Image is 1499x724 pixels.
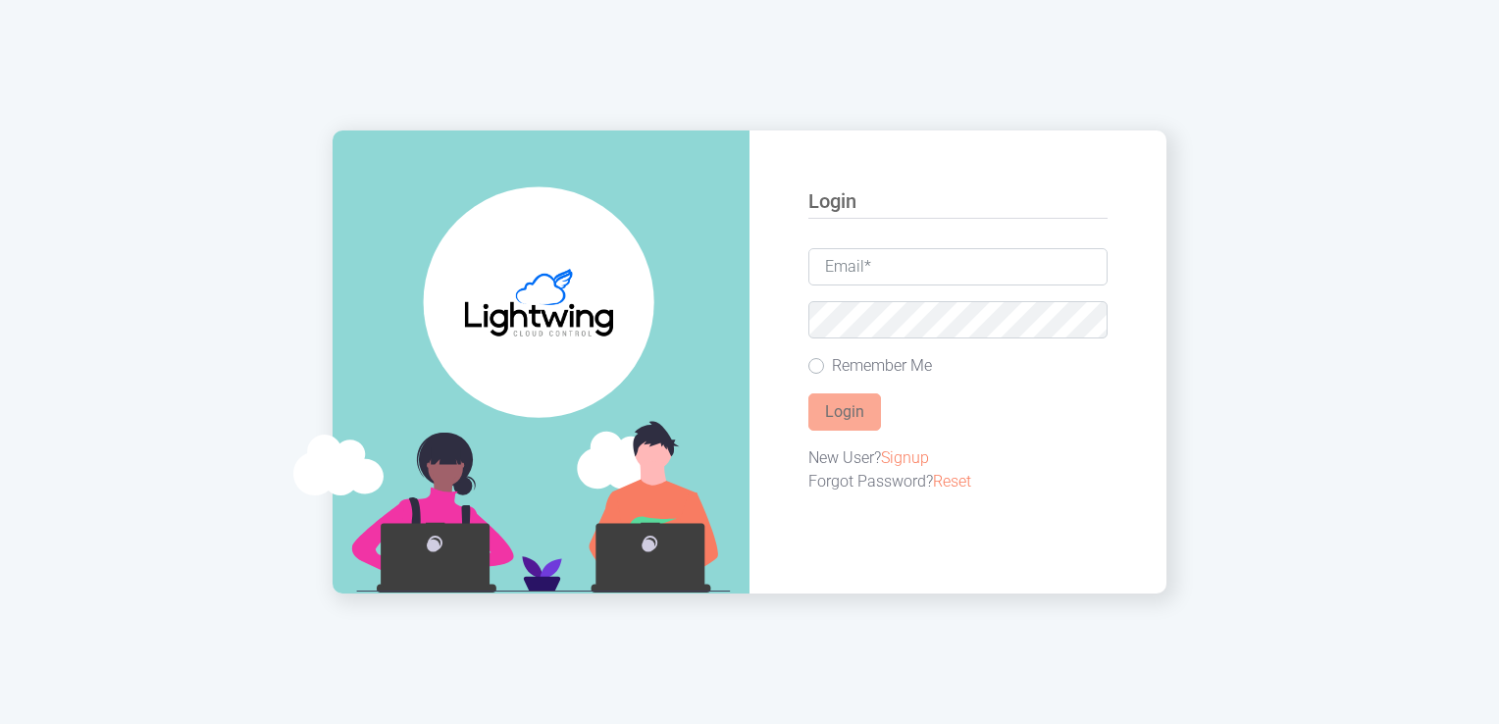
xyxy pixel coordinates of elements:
[881,448,929,467] a: Signup
[808,393,881,431] button: Login
[832,354,932,378] label: Remember Me
[808,248,1108,285] input: Email*
[808,470,1108,493] div: Forgot Password?
[808,189,1108,219] h5: Login
[808,446,1108,470] div: New User?
[933,472,971,491] a: Reset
